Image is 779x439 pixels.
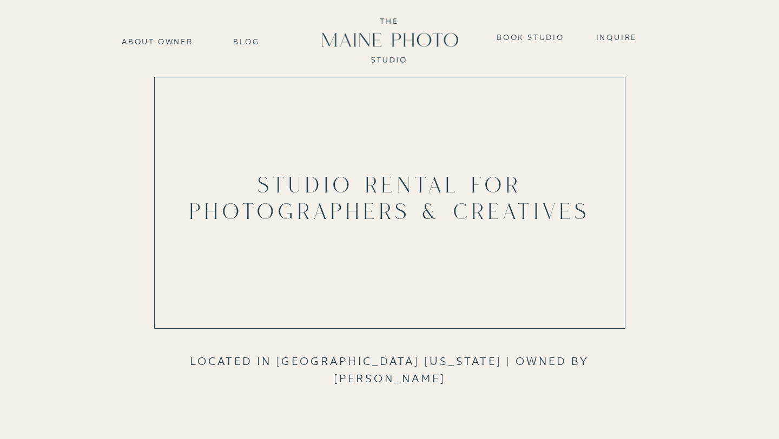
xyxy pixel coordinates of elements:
[493,31,567,41] a: Book Studio
[167,352,612,414] h2: Located in [GEOGRAPHIC_DATA] [US_STATE] | Owned by [PERSON_NAME]
[155,171,625,260] h1: Studio Rental for Photographers & Creatives
[118,36,197,45] a: about Owner
[161,81,619,323] video: Your browser does not support the video tag.
[219,36,274,45] a: Blog
[589,31,644,41] a: Inquire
